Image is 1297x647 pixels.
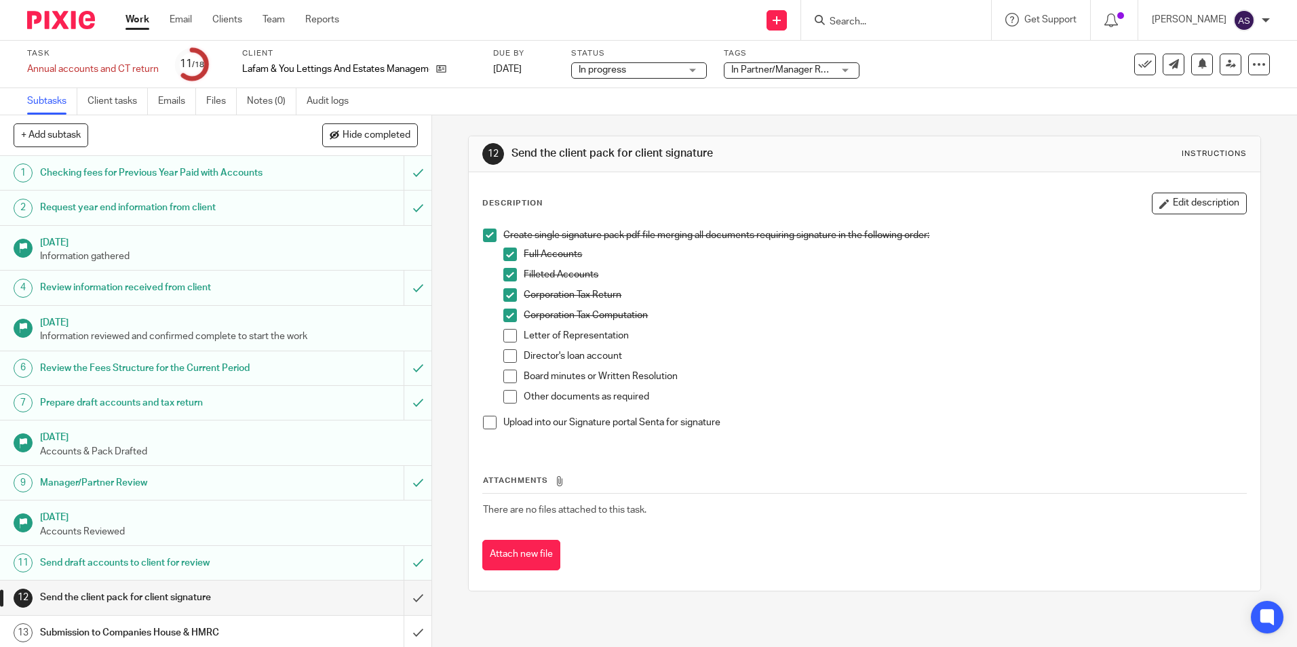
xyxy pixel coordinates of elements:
h1: Prepare draft accounts and tax return [40,393,273,413]
p: Information gathered [40,250,419,263]
p: Director's loan account [524,349,1245,363]
div: 9 [14,473,33,492]
p: [PERSON_NAME] [1152,13,1226,26]
button: Edit description [1152,193,1247,214]
div: 4 [14,279,33,298]
p: Description [482,198,543,209]
h1: Manager/Partner Review [40,473,273,493]
p: Information reviewed and confirmed complete to start the work [40,330,419,343]
button: Attach new file [482,540,560,570]
button: Hide completed [322,123,418,146]
h1: Checking fees for Previous Year Paid with Accounts [40,163,273,183]
a: Team [263,13,285,26]
span: There are no files attached to this task. [483,505,646,515]
span: [DATE] [493,64,522,74]
h1: [DATE] [40,233,419,250]
h1: Send draft accounts to client for review [40,553,273,573]
a: Notes (0) [247,88,296,115]
label: Tags [724,48,859,59]
label: Client [242,48,476,59]
div: Annual accounts and CT return [27,62,159,76]
a: Email [170,13,192,26]
span: In Partner/Manager Review + 1 [731,65,860,75]
h1: Submission to Companies House & HMRC [40,623,273,643]
div: 1 [14,163,33,182]
div: 12 [482,143,504,165]
h1: [DATE] [40,427,419,444]
h1: Send the client pack for client signature [511,146,893,161]
p: Lafam & You Lettings And Estates Management Ltd [242,62,429,76]
div: 11 [180,56,204,72]
p: Other documents as required [524,390,1245,404]
p: Letter of Representation [524,329,1245,342]
a: Clients [212,13,242,26]
input: Search [828,16,950,28]
p: Board minutes or Written Resolution [524,370,1245,383]
div: 6 [14,359,33,378]
h1: Send the client pack for client signature [40,587,273,608]
span: Attachments [483,477,548,484]
p: Create single signature pack pdf file merging all documents requiring signature in the following ... [503,229,1245,242]
h1: [DATE] [40,313,419,330]
p: Accounts Reviewed [40,525,419,538]
div: 11 [14,553,33,572]
h1: Review information received from client [40,277,273,298]
a: Files [206,88,237,115]
div: 7 [14,393,33,412]
p: Full Accounts [524,248,1245,261]
p: Corporation Tax Computation [524,309,1245,322]
button: + Add subtask [14,123,88,146]
label: Status [571,48,707,59]
label: Task [27,48,159,59]
img: svg%3E [1233,9,1255,31]
a: Work [125,13,149,26]
span: Hide completed [343,130,410,141]
p: Filleted Accounts [524,268,1245,281]
span: Get Support [1024,15,1077,24]
span: In progress [579,65,626,75]
h1: [DATE] [40,507,419,524]
div: 2 [14,199,33,218]
small: /18 [192,61,204,68]
div: Instructions [1182,149,1247,159]
a: Reports [305,13,339,26]
a: Client tasks [88,88,148,115]
div: 12 [14,589,33,608]
a: Subtasks [27,88,77,115]
p: Corporation Tax Return [524,288,1245,302]
div: 13 [14,623,33,642]
p: Upload into our Signature portal Senta for signature [503,416,1245,429]
label: Due by [493,48,554,59]
a: Audit logs [307,88,359,115]
img: Pixie [27,11,95,29]
p: Accounts & Pack Drafted [40,445,419,458]
h1: Request year end information from client [40,197,273,218]
a: Emails [158,88,196,115]
h1: Review the Fees Structure for the Current Period [40,358,273,378]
